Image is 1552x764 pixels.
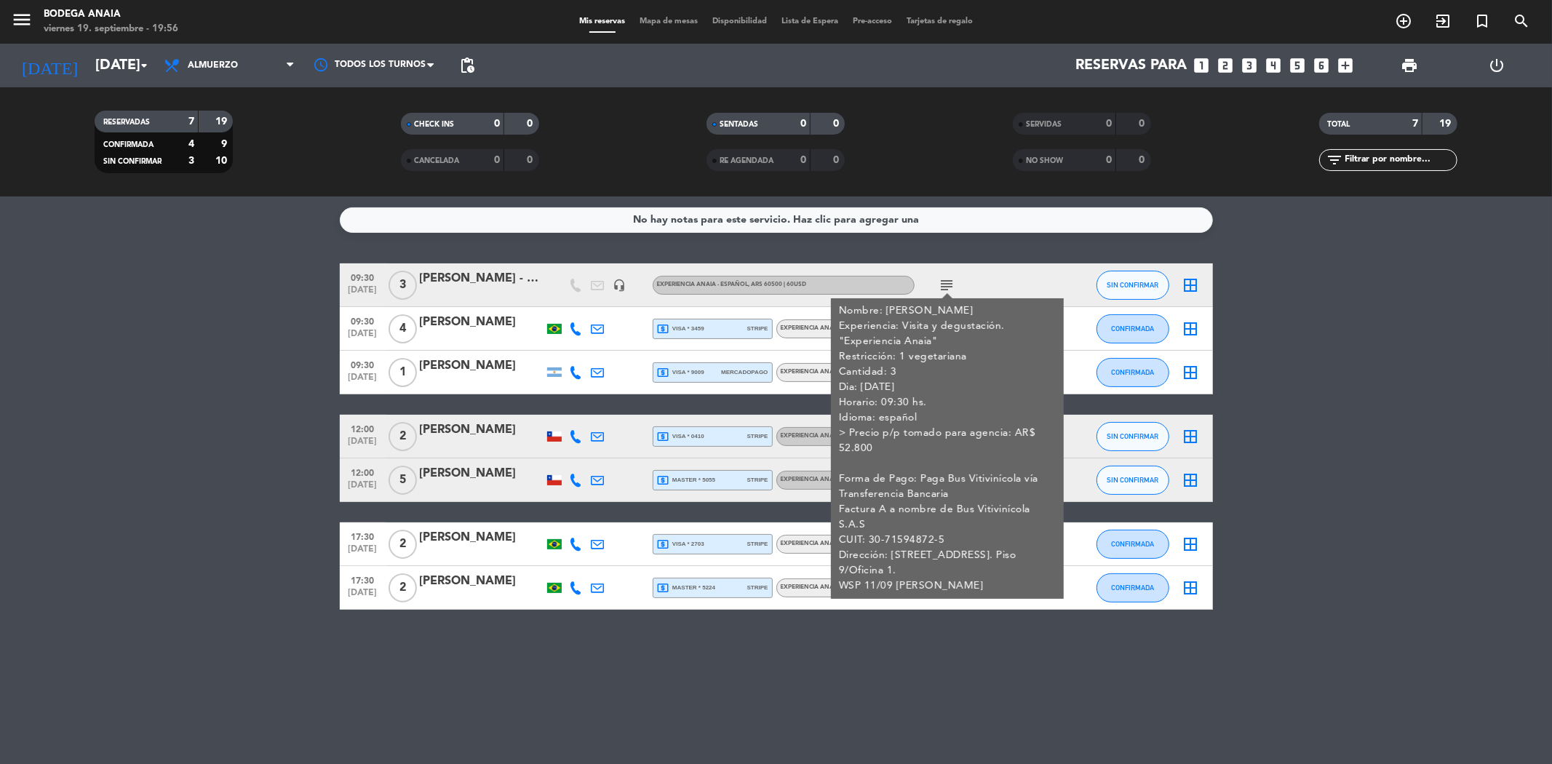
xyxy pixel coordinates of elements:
[1026,157,1063,164] span: NO SHOW
[1193,56,1211,75] i: looks_one
[11,9,33,31] i: menu
[527,155,536,165] strong: 0
[1139,155,1148,165] strong: 0
[345,544,381,561] span: [DATE]
[657,581,716,594] span: master * 5224
[527,119,536,129] strong: 0
[345,268,381,285] span: 09:30
[420,421,544,439] div: [PERSON_NAME]
[781,541,902,546] span: EXPERIENCIA ANAIA SUPREME - ESPAÑOL
[420,572,544,591] div: [PERSON_NAME]
[389,530,417,559] span: 2
[345,356,381,373] span: 09:30
[657,366,704,379] span: visa * 9009
[345,312,381,329] span: 09:30
[633,212,919,228] div: No hay notas para este servicio. Haz clic para agregar una
[1076,57,1187,74] span: Reservas para
[749,282,807,287] span: , ARS 60500 | 60USD
[389,271,417,300] span: 3
[781,433,872,439] span: EXPERIENCIA ANAIA - ESPAÑOL
[1139,119,1148,129] strong: 0
[800,119,806,129] strong: 0
[705,17,774,25] span: Disponibilidad
[420,269,544,288] div: [PERSON_NAME] - BUS VITIVINICOLA
[345,285,381,302] span: [DATE]
[345,528,381,544] span: 17:30
[221,139,230,149] strong: 9
[632,17,705,25] span: Mapa de mesas
[1217,56,1235,75] i: looks_two
[345,329,381,346] span: [DATE]
[345,463,381,480] span: 12:00
[1107,476,1158,484] span: SIN CONFIRMAR
[657,430,704,443] span: visa * 0410
[657,474,716,487] span: master * 5055
[1473,12,1491,30] i: turned_in_not
[1328,121,1350,128] span: TOTAL
[657,322,670,335] i: local_atm
[657,474,670,487] i: local_atm
[389,314,417,343] span: 4
[572,17,632,25] span: Mis reservas
[1097,358,1169,387] button: CONFIRMADA
[747,431,768,441] span: stripe
[1265,56,1284,75] i: looks_4
[1412,119,1418,129] strong: 7
[389,422,417,451] span: 2
[747,539,768,549] span: stripe
[747,324,768,333] span: stripe
[420,528,544,547] div: [PERSON_NAME]
[494,119,500,129] strong: 0
[1107,281,1158,289] span: SIN CONFIRMAR
[1313,56,1332,75] i: looks_6
[414,121,454,128] span: CHECK INS
[494,155,500,165] strong: 0
[389,358,417,387] span: 1
[345,437,381,453] span: [DATE]
[1106,119,1112,129] strong: 0
[345,420,381,437] span: 12:00
[657,282,807,287] span: EXPERIENCIA ANAIA - ESPAÑOL
[389,573,417,602] span: 2
[657,538,670,551] i: local_atm
[774,17,845,25] span: Lista de Espera
[1182,579,1200,597] i: border_all
[11,9,33,36] button: menu
[781,584,902,590] span: EXPERIENCIA ANAIA SUPREME - ESPAÑOL
[1395,12,1412,30] i: add_circle_outline
[1337,56,1356,75] i: add_box
[1513,12,1530,30] i: search
[215,156,230,166] strong: 10
[781,325,872,331] span: EXPERIENCIA ANAIA - ESPAÑOL
[420,464,544,483] div: [PERSON_NAME]
[1344,152,1457,168] input: Filtrar por nombre...
[414,157,459,164] span: CANCELADA
[345,588,381,605] span: [DATE]
[1111,584,1154,592] span: CONFIRMADA
[420,357,544,375] div: [PERSON_NAME]
[44,22,178,36] div: viernes 19. septiembre - 19:56
[657,430,670,443] i: local_atm
[1097,573,1169,602] button: CONFIRMADA
[833,119,842,129] strong: 0
[188,156,194,166] strong: 3
[188,116,194,127] strong: 7
[1182,428,1200,445] i: border_all
[1097,271,1169,300] button: SIN CONFIRMAR
[781,369,902,375] span: EXPERIENCIA ANAIA SUPREME - ESPAÑOL
[345,480,381,497] span: [DATE]
[1489,57,1506,74] i: power_settings_new
[389,466,417,495] span: 5
[1111,540,1154,548] span: CONFIRMADA
[657,538,704,551] span: visa * 2703
[345,571,381,588] span: 17:30
[657,581,670,594] i: local_atm
[420,313,544,332] div: [PERSON_NAME]
[1111,368,1154,376] span: CONFIRMADA
[1182,364,1200,381] i: border_all
[721,367,768,377] span: mercadopago
[747,583,768,592] span: stripe
[720,121,758,128] span: SENTADAS
[1326,151,1344,169] i: filter_list
[1106,155,1112,165] strong: 0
